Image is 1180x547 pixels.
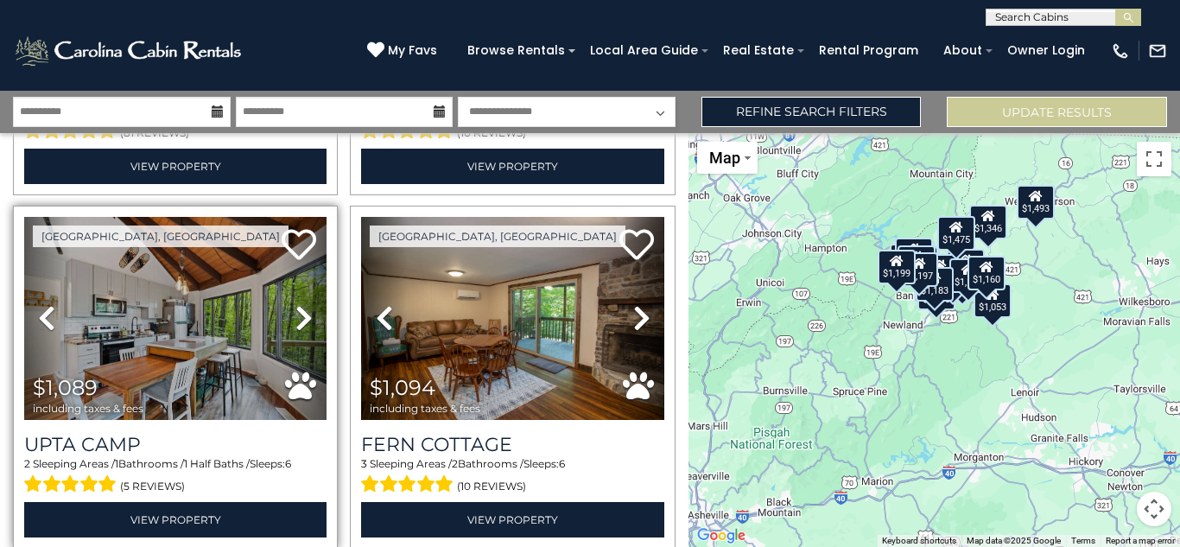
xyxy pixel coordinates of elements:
[24,502,327,537] a: View Property
[968,256,1006,290] div: $1,160
[24,457,30,470] span: 2
[370,226,625,247] a: [GEOGRAPHIC_DATA], [GEOGRAPHIC_DATA]
[967,536,1061,545] span: Map data ©2025 Google
[882,535,956,547] button: Keyboard shortcuts
[878,250,916,284] div: $1,199
[714,37,803,64] a: Real Estate
[184,457,250,470] span: 1 Half Baths /
[693,525,750,547] img: Google
[24,433,327,456] a: Upta Camp
[13,34,246,68] img: White-1-2.png
[33,375,98,400] span: $1,089
[581,37,707,64] a: Local Area Guide
[935,37,991,64] a: About
[361,502,663,537] a: View Property
[285,457,291,470] span: 6
[810,37,927,64] a: Rental Program
[367,41,441,60] a: My Favs
[947,97,1167,127] button: Update Results
[33,403,143,414] span: including taxes & fees
[361,217,663,420] img: thumbnail_163276210.jpeg
[950,258,988,293] div: $1,160
[701,97,922,127] a: Refine Search Filters
[921,254,959,289] div: $1,450
[115,457,118,470] span: 1
[896,237,934,271] div: $1,089
[898,245,936,280] div: $1,164
[452,457,458,470] span: 2
[1017,185,1055,219] div: $1,493
[120,475,185,498] span: (5 reviews)
[937,216,975,251] div: $1,475
[459,37,574,64] a: Browse Rentals
[974,283,1012,318] div: $1,053
[361,149,663,184] a: View Property
[282,227,316,264] a: Add to favorites
[1137,142,1171,176] button: Toggle fullscreen view
[935,260,973,295] div: $1,409
[1148,41,1167,60] img: mail-regular-white.png
[900,251,938,286] div: $1,197
[361,433,663,456] a: Fern Cottage
[709,149,740,167] span: Map
[24,149,327,184] a: View Property
[1137,492,1171,526] button: Map camera controls
[370,375,435,400] span: $1,094
[917,275,955,309] div: $1,400
[944,262,982,296] div: $1,302
[559,457,565,470] span: 6
[1111,41,1130,60] img: phone-regular-white.png
[24,217,327,420] img: thumbnail_167080986.jpeg
[1071,536,1095,545] a: Terms (opens in new tab)
[388,41,437,60] span: My Favs
[361,456,663,498] div: Sleeping Areas / Bathrooms / Sleeps:
[1106,536,1175,545] a: Report a map error
[693,525,750,547] a: Open this area in Google Maps (opens a new window)
[969,205,1007,239] div: $1,346
[619,227,654,264] a: Add to favorites
[370,403,480,414] span: including taxes & fees
[916,267,954,302] div: $1,183
[361,457,367,470] span: 3
[999,37,1094,64] a: Owner Login
[33,226,289,247] a: [GEOGRAPHIC_DATA], [GEOGRAPHIC_DATA]
[697,142,758,174] button: Change map style
[24,456,327,498] div: Sleeping Areas / Bathrooms / Sleeps:
[457,475,526,498] span: (10 reviews)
